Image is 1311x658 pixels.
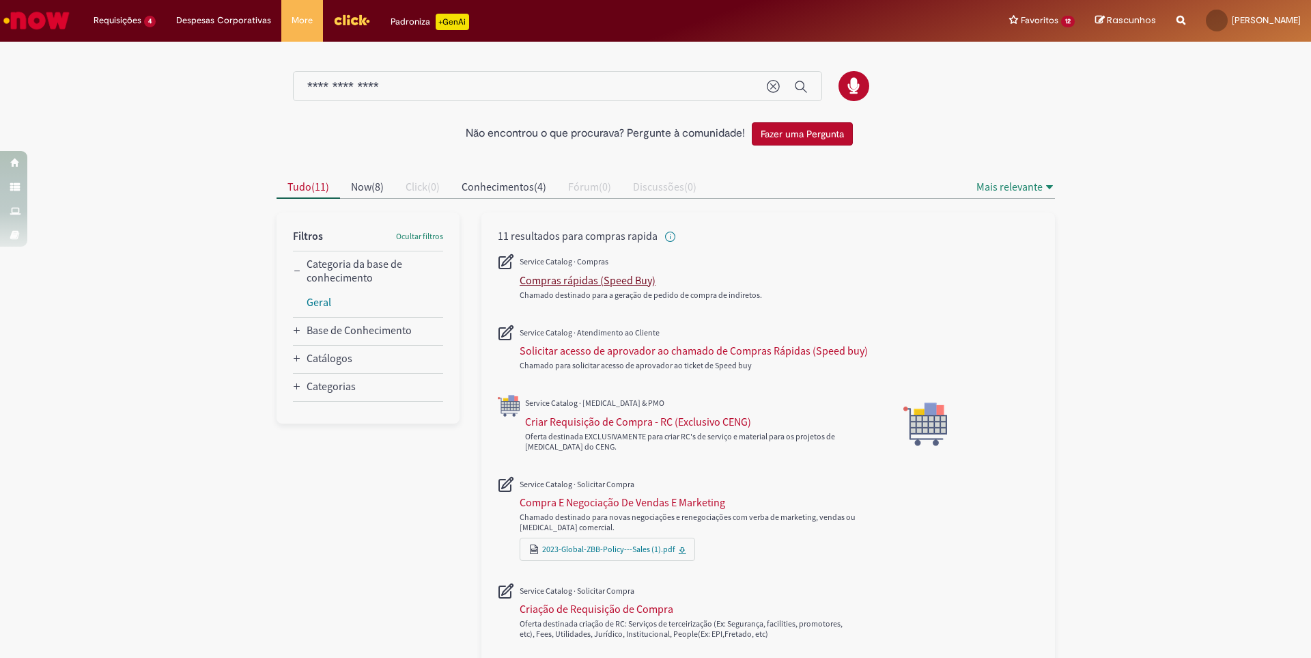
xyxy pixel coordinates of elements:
span: 4 [144,16,156,27]
img: click_logo_yellow_360x200.png [333,10,370,30]
img: ServiceNow [1,7,72,34]
span: [PERSON_NAME] [1232,14,1301,26]
span: More [292,14,313,27]
span: Despesas Corporativas [176,14,271,27]
div: Padroniza [391,14,469,30]
span: Rascunhos [1107,14,1156,27]
span: Requisições [94,14,141,27]
h2: Não encontrou o que procurava? Pergunte à comunidade! [466,128,745,140]
button: Fazer uma Pergunta [752,122,853,146]
a: Rascunhos [1095,14,1156,27]
span: Favoritos [1021,14,1058,27]
span: 12 [1061,16,1075,27]
p: +GenAi [436,14,469,30]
